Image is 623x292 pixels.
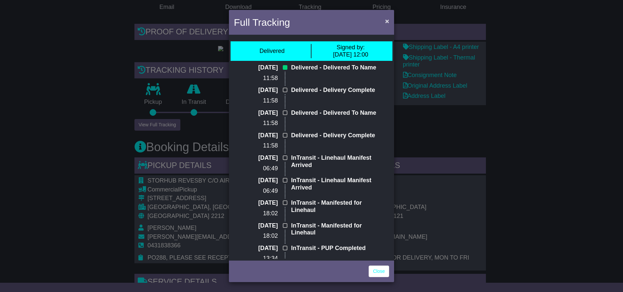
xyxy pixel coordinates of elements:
[244,142,278,149] p: 11:58
[244,75,278,82] p: 11:58
[291,109,379,117] p: Delivered - Delivered To Name
[244,188,278,195] p: 06:49
[244,87,278,94] p: [DATE]
[291,245,379,252] p: InTransit - PUP Completed
[291,87,379,94] p: Delivered - Delivery Complete
[244,120,278,127] p: 11:58
[291,222,379,236] p: InTransit - Manifested for Linehaul
[244,132,278,139] p: [DATE]
[369,266,389,277] a: Close
[259,48,284,55] div: Delivered
[244,64,278,71] p: [DATE]
[244,245,278,252] p: [DATE]
[291,64,379,71] p: Delivered - Delivered To Name
[291,177,379,191] p: InTransit - Linehaul Manifest Arrived
[244,165,278,172] p: 06:49
[244,222,278,229] p: [DATE]
[244,109,278,117] p: [DATE]
[244,255,278,262] p: 13:34
[291,199,379,214] p: InTransit - Manifested for Linehaul
[385,17,389,25] span: ×
[291,132,379,139] p: Delivered - Delivery Complete
[244,199,278,207] p: [DATE]
[244,177,278,184] p: [DATE]
[244,232,278,240] p: 18:02
[291,154,379,169] p: InTransit - Linehaul Manifest Arrived
[234,15,290,30] h4: Full Tracking
[244,154,278,162] p: [DATE]
[244,210,278,217] p: 18:02
[244,97,278,104] p: 11:58
[337,44,365,51] span: Signed by:
[333,44,368,58] div: [DATE] 12:00
[382,14,392,28] button: Close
